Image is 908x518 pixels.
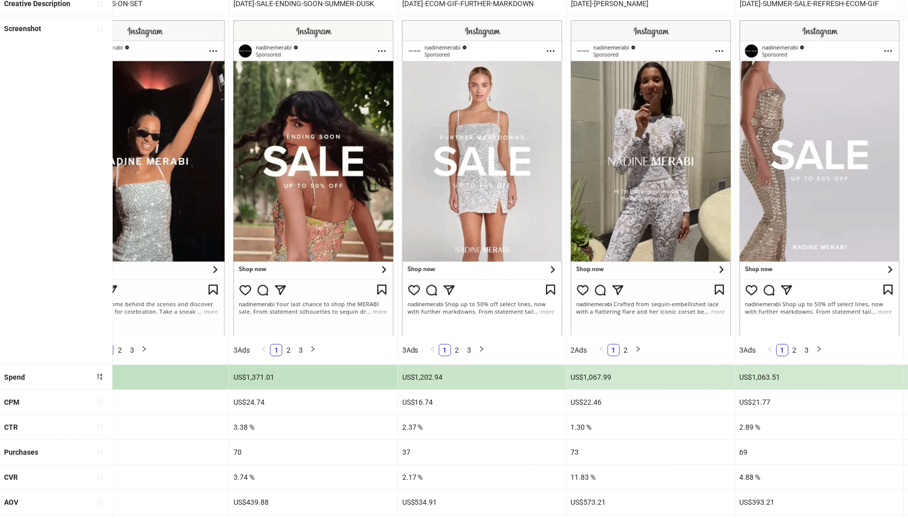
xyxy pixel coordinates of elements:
[427,344,439,356] li: Previous Page
[138,344,150,356] button: right
[234,20,394,335] img: Screenshot 120230032726530780
[114,344,125,356] a: 2
[4,373,25,381] b: Spend
[777,344,788,356] a: 1
[439,344,451,356] li: 1
[229,415,398,439] div: 3.38 %
[813,344,825,356] button: right
[476,344,488,356] li: Next Page
[398,415,566,439] div: 2.37 %
[126,344,138,356] a: 3
[229,490,398,514] div: US$439.88
[776,344,789,356] li: 1
[61,490,229,514] div: US$385.52
[61,465,229,489] div: 3.18 %
[567,365,735,389] div: US$1,067.99
[229,465,398,489] div: 3.74 %
[571,20,731,335] img: Screenshot 120226474850240780
[567,465,735,489] div: 11.83 %
[801,344,813,356] li: 3
[595,344,608,356] button: left
[567,490,735,514] div: US$573.21
[764,344,776,356] button: left
[96,473,103,480] span: sort-ascending
[740,20,900,335] img: Screenshot 120229767600220780
[736,365,904,389] div: US$1,063.51
[599,346,605,352] span: left
[4,498,18,506] b: AOV
[234,346,250,354] span: 3 Ads
[398,365,566,389] div: US$1,202.94
[632,344,644,356] button: right
[567,415,735,439] div: 1.30 %
[141,346,147,352] span: right
[427,344,439,356] button: left
[4,448,38,456] b: Purchases
[307,344,319,356] button: right
[261,346,267,352] span: left
[476,344,488,356] button: right
[283,344,294,356] a: 2
[813,344,825,356] li: Next Page
[310,346,316,352] span: right
[736,465,904,489] div: 4.88 %
[789,344,801,356] li: 2
[764,344,776,356] li: Previous Page
[295,344,307,356] li: 3
[282,344,295,356] li: 2
[740,346,756,354] span: 3 Ads
[138,344,150,356] li: Next Page
[229,365,398,389] div: US$1,371.01
[258,344,270,356] button: left
[398,490,566,514] div: US$534.91
[801,344,813,356] a: 3
[61,390,229,414] div: US$35.76
[61,365,229,389] div: US$1,394.54
[398,440,566,464] div: 37
[736,490,904,514] div: US$393.21
[96,423,103,430] span: sort-ascending
[451,344,463,356] li: 2
[61,415,229,439] div: 2.66 %
[4,24,41,33] b: Screenshot
[430,346,436,352] span: left
[439,344,451,356] a: 1
[736,440,904,464] div: 69
[567,390,735,414] div: US$22.46
[398,465,566,489] div: 2.17 %
[271,344,282,356] a: 1
[571,346,587,354] span: 2 Ads
[229,440,398,464] div: 70
[4,398,19,406] b: CPM
[620,344,632,356] a: 2
[4,473,18,481] b: CVR
[789,344,800,356] a: 2
[96,373,103,380] span: sort-descending
[114,344,126,356] li: 2
[96,25,103,32] span: sort-ascending
[229,390,398,414] div: US$24.74
[608,344,619,356] a: 1
[595,344,608,356] li: Previous Page
[463,344,476,356] li: 3
[736,390,904,414] div: US$21.77
[4,423,18,431] b: CTR
[608,344,620,356] li: 1
[96,499,103,506] span: sort-ascending
[632,344,644,356] li: Next Page
[767,346,773,352] span: left
[295,344,306,356] a: 3
[270,344,282,356] li: 1
[620,344,632,356] li: 2
[65,20,225,335] img: Screenshot 120230735871320780
[402,20,562,335] img: Screenshot 120228618029010780
[567,440,735,464] div: 73
[96,448,103,455] span: sort-ascending
[479,346,485,352] span: right
[635,346,641,352] span: right
[402,346,419,354] span: 3 Ads
[126,344,138,356] li: 3
[96,398,103,405] span: sort-ascending
[61,440,229,464] div: 33
[398,390,566,414] div: US$16.74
